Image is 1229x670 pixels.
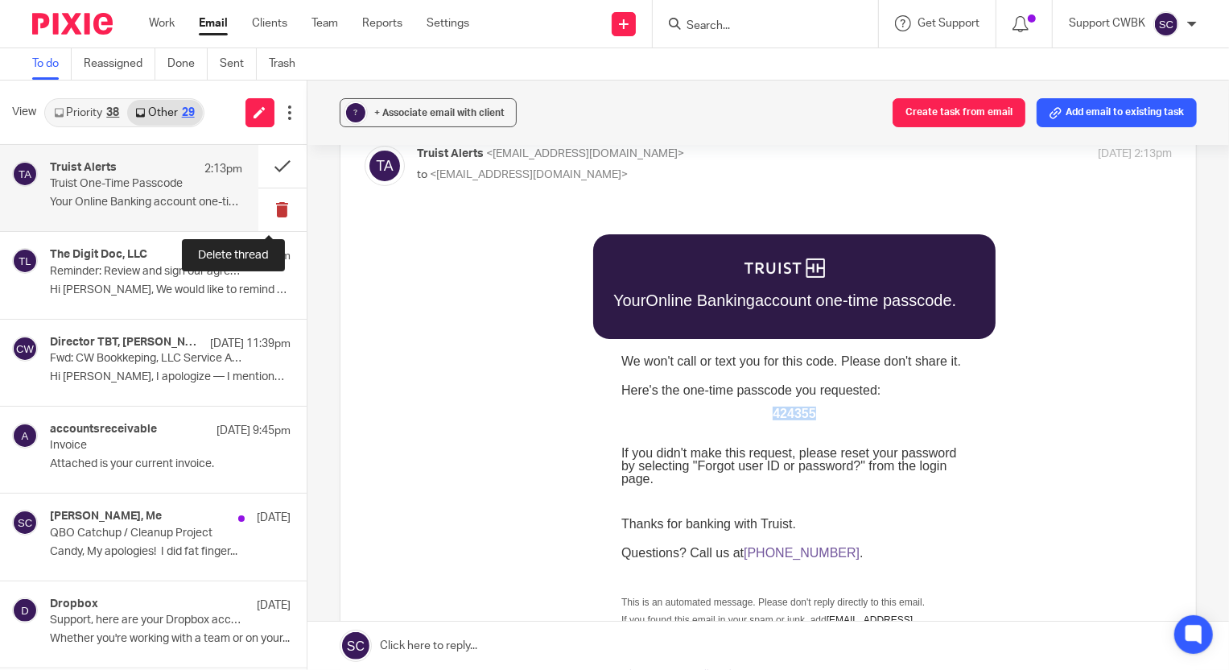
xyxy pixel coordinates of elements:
h4: accountsreceivable [50,423,157,436]
p: Your account one-time passcode. [196,74,539,90]
div: ? [346,103,365,122]
p: Support CWBK [1069,15,1145,31]
p: QBO Catchup / Cleanup Project [50,527,242,540]
a: Done [167,48,208,80]
p: Hi [PERSON_NAME], We would like to remind you that... [50,283,291,297]
span: + Associate email with client [374,108,505,118]
p: Fwd: CW Bookkeping, LLC Service Agreement [50,352,242,366]
span: View [12,104,36,121]
p: Reminder: Review and sign our agreement [50,265,242,279]
span: 424355 [356,188,398,202]
h4: Dropbox [50,598,98,611]
a: Priority38 [46,100,127,126]
div: This is an automated message. Please don't reply directly to this email. [204,379,551,389]
span: Truist Alerts [417,148,484,159]
div: If you didn't make this request, please reset your password by selecting "Forgot user ID or passw... [204,229,551,267]
p: Attached is your current invoice. [50,457,291,471]
div: Here's the one-time passcode you requested: [204,166,551,202]
a: [DOMAIN_NAME][URL] [328,432,430,443]
img: svg%3E [12,598,38,623]
img: svg%3E [12,248,38,274]
span: to [417,169,427,180]
button: Add email to existing task [1037,98,1197,127]
a: Work [149,15,175,31]
img: svg%3E [12,161,38,187]
p: [DATE] 9:45pm [217,423,291,439]
div: 38 [106,107,119,118]
input: Search [685,19,830,34]
h4: Director TBT, [PERSON_NAME], [PERSON_NAME] [50,336,202,349]
span: Online Banking [229,73,338,91]
a: [PHONE_NUMBER] [327,328,443,341]
img: svg%3E [12,510,38,536]
p: Whether you're working with a team or on your... [50,632,291,646]
span: <[EMAIL_ADDRESS][DOMAIN_NAME]> [430,169,628,180]
img: svg%3E [12,336,38,362]
a: Sent [220,48,257,80]
a: Trash [269,48,307,80]
a: To do [32,48,72,80]
p: 2:13pm [204,161,242,177]
p: [DATE] 2:13pm [1098,146,1172,163]
a: Reassigned [84,48,155,80]
img: svg%3E [12,423,38,449]
a: Other29 [127,100,202,126]
p: 12:02pm [246,248,291,264]
h4: [PERSON_NAME], Me [50,510,162,523]
span: <[EMAIL_ADDRESS][DOMAIN_NAME]> [486,148,684,159]
a: Settings [427,15,469,31]
img: truist-logo.png [328,40,408,60]
img: svg%3E [365,146,405,186]
a: Reports [362,15,402,31]
div: 29 [182,107,195,118]
img: Pixie [32,13,113,35]
div: Learn more about security at or privacy at [204,432,551,452]
div: Thanks for banking with Truist. [204,300,379,312]
p: Truist One-Time Passcode [50,177,204,191]
a: Email [199,15,228,31]
span: 2025 [212,477,233,488]
img: svg%3E [1153,11,1179,37]
a: [EMAIL_ADDRESS][DOMAIN_NAME] [204,396,496,417]
p: Candy, My apologies! I did fat finger... [50,545,291,559]
p: [DATE] 11:39pm [210,336,291,352]
div: If you found this email in your spam or junk, add to your safe senders list. [204,397,551,416]
p: Your Online Banking account one-time passcode. ... [50,196,242,209]
a: Clients [252,15,287,31]
button: Create task from email [893,98,1025,127]
div: Questions? Call us at . [204,329,447,341]
p: Invoice [50,439,242,453]
div: Truist Financial Corporation. Truist Bank, Member FDIC. Equal Housing Lender. © Truist Financial ... [204,468,551,497]
h4: The Digit Doc, LLC [50,248,147,262]
button: ? + Associate email with client [340,98,517,127]
p: Hi [PERSON_NAME], I apologize — I mentioned we... [50,370,291,384]
p: [DATE] [257,510,291,526]
a: Team [311,15,338,31]
p: [DATE] [257,598,291,614]
a: [DOMAIN_NAME][URL]. [212,441,317,453]
h4: Truist Alerts [50,161,117,175]
span: Get Support [918,18,979,29]
div: We won't call or text you for this code. Please don't share it. [204,137,551,150]
p: Support, here are your Dropbox account features [50,614,242,627]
